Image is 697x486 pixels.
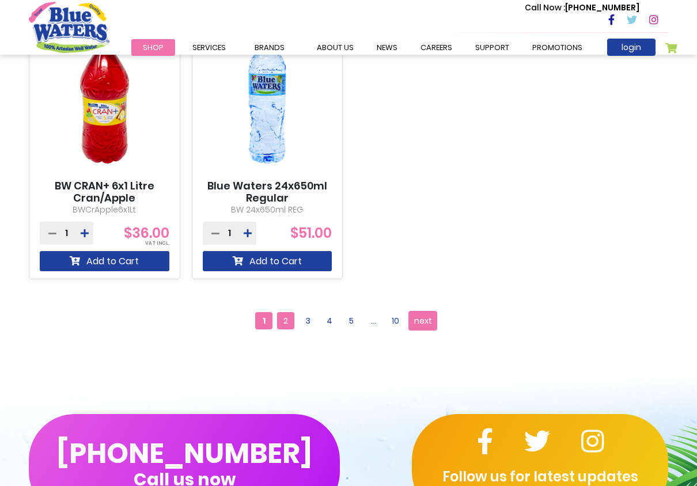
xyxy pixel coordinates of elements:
p: BWCrApple6x1Lt [40,204,169,216]
a: 10 [387,312,404,329]
a: Blue Waters 24x650ml Regular [203,180,332,204]
a: next [408,311,437,331]
span: next [414,312,432,329]
button: Add to Cart [203,251,332,271]
a: support [464,39,521,56]
a: store logo [29,2,109,52]
span: $51.00 [290,223,332,242]
img: BW CRAN+ 6x1 Litre Cran/Apple [40,18,169,180]
img: Blue Waters 24x650ml Regular [203,18,332,180]
span: 1 [255,312,272,329]
a: News [365,39,409,56]
a: careers [409,39,464,56]
a: 2 [277,312,294,329]
button: Add to Cart [40,251,169,271]
p: [PHONE_NUMBER] [525,2,639,14]
a: about us [305,39,365,56]
a: 3 [299,312,316,329]
a: Promotions [521,39,594,56]
span: $36.00 [124,223,169,242]
span: Call Now : [525,2,565,13]
span: Services [192,42,226,53]
span: Brands [255,42,285,53]
a: 5 [343,312,360,329]
p: BW 24x650ml REG [203,204,332,216]
a: BW CRAN+ 6x1 Litre Cran/Apple [40,180,169,204]
a: login [607,39,656,56]
a: ... [365,312,382,329]
a: 4 [321,312,338,329]
span: Call us now [134,476,236,483]
span: Shop [143,42,164,53]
